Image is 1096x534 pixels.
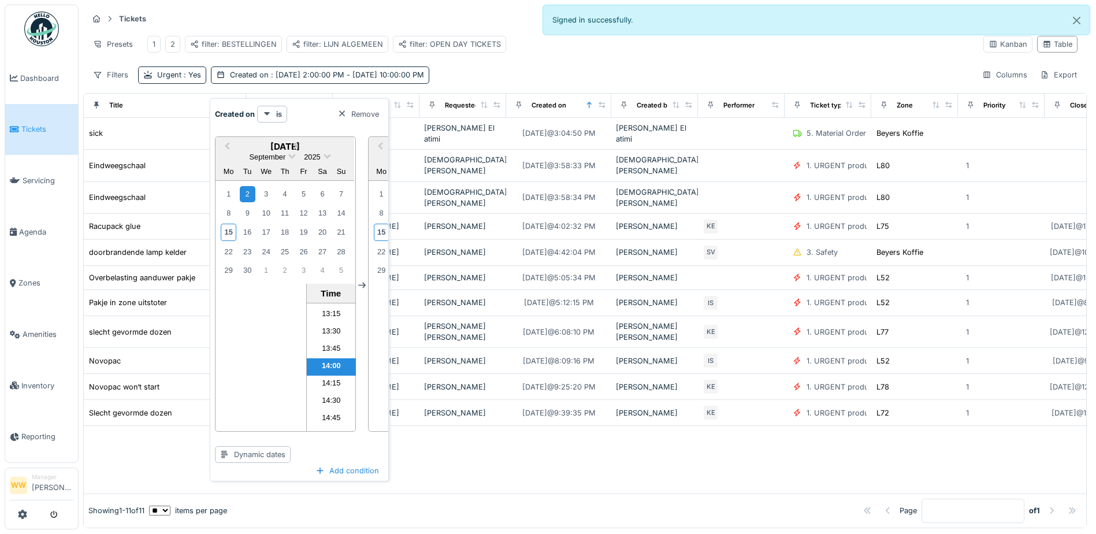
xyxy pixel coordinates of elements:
div: Choose Monday, 22 September 2025 [374,244,389,259]
div: [DEMOGRAPHIC_DATA][PERSON_NAME] [424,187,501,209]
div: Month September, 2025 [372,185,503,280]
div: Choose Thursday, 25 September 2025 [277,244,293,259]
li: 13:45 [307,341,356,358]
div: 3. Safety [807,247,838,258]
div: Choose Monday, 15 September 2025 [374,224,389,240]
div: 1. URGENT production line disruption [807,407,939,418]
li: WW [10,477,27,494]
div: Choose Wednesday, 3 September 2025 [258,186,274,202]
span: September [250,153,286,161]
div: Choose Thursday, 2 October 2025 [277,262,293,278]
div: [PERSON_NAME] [616,297,693,308]
div: Priority [983,101,1006,110]
div: Monday [221,164,236,179]
div: [PERSON_NAME] [424,407,501,418]
div: Filters [88,66,133,83]
div: Table [1042,39,1072,50]
div: Beyers Koffie [876,247,923,258]
div: Add condition [311,463,384,479]
div: Choose Sunday, 21 September 2025 [333,224,349,240]
div: [PERSON_NAME] [424,221,501,232]
ul: Time [307,303,356,431]
div: Created on [532,101,566,110]
div: sick [89,128,103,139]
div: L78 [876,381,889,392]
div: KE [703,324,719,340]
div: IS [703,353,719,369]
div: Choose Friday, 5 September 2025 [296,186,311,202]
div: [PERSON_NAME] [424,381,501,392]
div: filter: LIJN ALGEMEEN [292,39,383,50]
div: [DEMOGRAPHIC_DATA][PERSON_NAME] [616,187,693,209]
div: L80 [876,192,890,203]
div: Created by [637,101,671,110]
div: 1 [153,39,155,50]
li: 14:45 [307,410,356,428]
div: [PERSON_NAME] [424,272,501,283]
div: 1. URGENT production line disruption [807,221,939,232]
div: 1. URGENT production line disruption [807,327,939,338]
div: Friday [296,164,311,179]
div: Remove [333,106,384,122]
div: Racupack glue [89,221,140,232]
strong: Created on [215,109,255,120]
div: filter: BESTELLINGEN [190,39,277,50]
div: Manager [32,473,73,481]
span: Amenities [23,329,73,340]
div: Choose Sunday, 28 September 2025 [333,244,349,259]
div: 5. Material Orders [807,128,870,139]
div: Choose Monday, 1 September 2025 [374,186,389,202]
div: Beyers Koffie [876,128,923,139]
div: filter: OPEN DAY TICKETS [398,39,501,50]
div: 1 [966,407,969,418]
div: [PERSON_NAME] El atimi [616,123,693,144]
span: Agenda [19,227,73,238]
span: : Yes [181,71,201,79]
div: Presets [88,36,138,53]
div: Choose Tuesday, 16 September 2025 [240,224,255,240]
li: 13:15 [307,306,356,324]
button: Close [1064,5,1090,36]
span: Tickets [21,124,73,135]
div: Choose Friday, 3 October 2025 [296,262,311,278]
div: [PERSON_NAME] [616,247,693,258]
div: 1 [966,327,969,338]
div: Title [109,101,123,110]
div: Time [310,288,352,298]
div: [DATE] @ 5:12:15 PM [524,297,594,308]
div: Choose Monday, 15 September 2025 [221,224,236,240]
div: 1. URGENT production line disruption [807,272,939,283]
div: L52 [876,355,890,366]
div: Monday [374,164,389,179]
div: Thursday [277,164,293,179]
div: Tuesday [240,164,255,179]
div: L52 [876,272,890,283]
div: [DATE] @ 5:05:34 PM [522,272,596,283]
div: Choose Thursday, 18 September 2025 [277,224,293,240]
div: L80 [876,160,890,171]
div: Choose Friday, 19 September 2025 [296,224,311,240]
div: 1. URGENT production line disruption [807,192,939,203]
div: [DATE] @ 4:02:32 PM [522,221,596,232]
div: [DATE] @ 9:39:35 PM [522,407,596,418]
span: Reporting [21,431,73,442]
div: [DEMOGRAPHIC_DATA][PERSON_NAME] [616,154,693,176]
div: Choose Monday, 22 September 2025 [221,244,236,259]
div: doorbrandende lamp kelder [89,247,187,258]
div: Choose Monday, 29 September 2025 [374,262,389,278]
div: [DATE] @ 3:58:34 PM [522,192,596,203]
span: 2025 [304,153,320,161]
div: Choose Sunday, 7 September 2025 [333,186,349,202]
div: SV [703,244,719,261]
div: Choose Wednesday, 1 October 2025 [258,262,274,278]
div: 1. URGENT production line disruption [807,355,939,366]
button: Previous Month [217,138,235,157]
div: Zone [897,101,913,110]
div: Choose Monday, 1 September 2025 [221,186,236,202]
div: L52 [876,297,890,308]
div: Novopac [89,355,121,366]
span: Servicing [23,175,73,186]
div: [DATE] @ 8:09:16 PM [523,355,595,366]
div: Eindweegschaal [89,192,146,203]
li: 13:30 [307,324,356,341]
